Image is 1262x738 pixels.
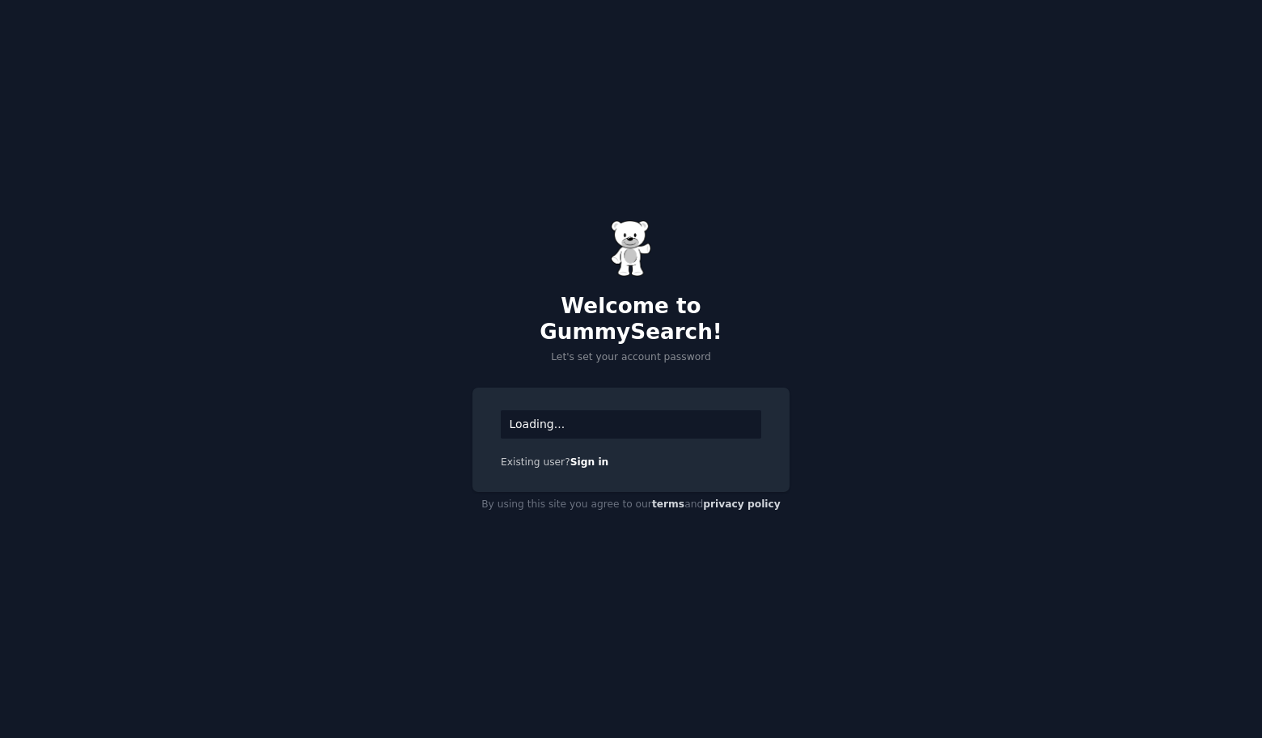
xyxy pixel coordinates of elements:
[472,294,790,345] h2: Welcome to GummySearch!
[472,492,790,518] div: By using this site you agree to our and
[501,410,761,439] div: Loading...
[703,498,781,510] a: privacy policy
[570,456,609,468] a: Sign in
[611,220,651,277] img: Gummy Bear
[652,498,684,510] a: terms
[501,456,570,468] span: Existing user?
[472,350,790,365] p: Let's set your account password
